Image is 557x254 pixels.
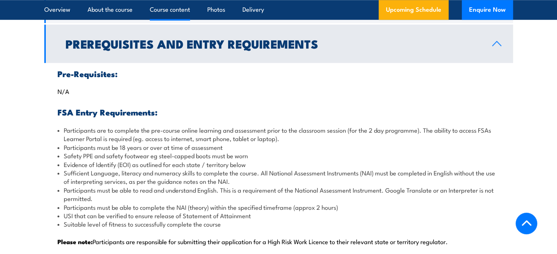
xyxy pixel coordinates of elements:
li: Suitable level of fitness to successfully complete the course [57,220,500,228]
li: Participants must be 18 years or over at time of assessment [57,143,500,151]
a: Prerequisites and Entry Requirements [44,24,513,63]
li: Safety PPE and safety footwear eg steel-capped boots must be worn [57,151,500,160]
h2: Prerequisites and Entry Requirements [66,38,480,49]
li: Evidence of Identify (EOI) as outlined for each state / territory below [57,160,500,168]
li: USI that can be verified to ensure release of Statement of Attainment [57,211,500,220]
h3: Pre-Requisites: [57,69,500,78]
p: N/A [57,87,500,95]
p: Participants are responsible for submitting their application for a High Risk Work Licence to the... [57,238,500,245]
li: Sufficient Language, literacy and numeracy skills to complete the course. All National Assessment... [57,168,500,186]
li: Participants are to complete the pre-course online learning and assessment prior to the classroom... [57,126,500,143]
strong: Please note: [57,237,93,246]
h3: FSA Entry Requirements: [57,108,500,116]
li: Participants must be able to complete the NAI (theory) within the specified timeframe (approx 2 h... [57,203,500,211]
li: Participants must be able to read and understand English. This is a requirement of the National A... [57,186,500,203]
